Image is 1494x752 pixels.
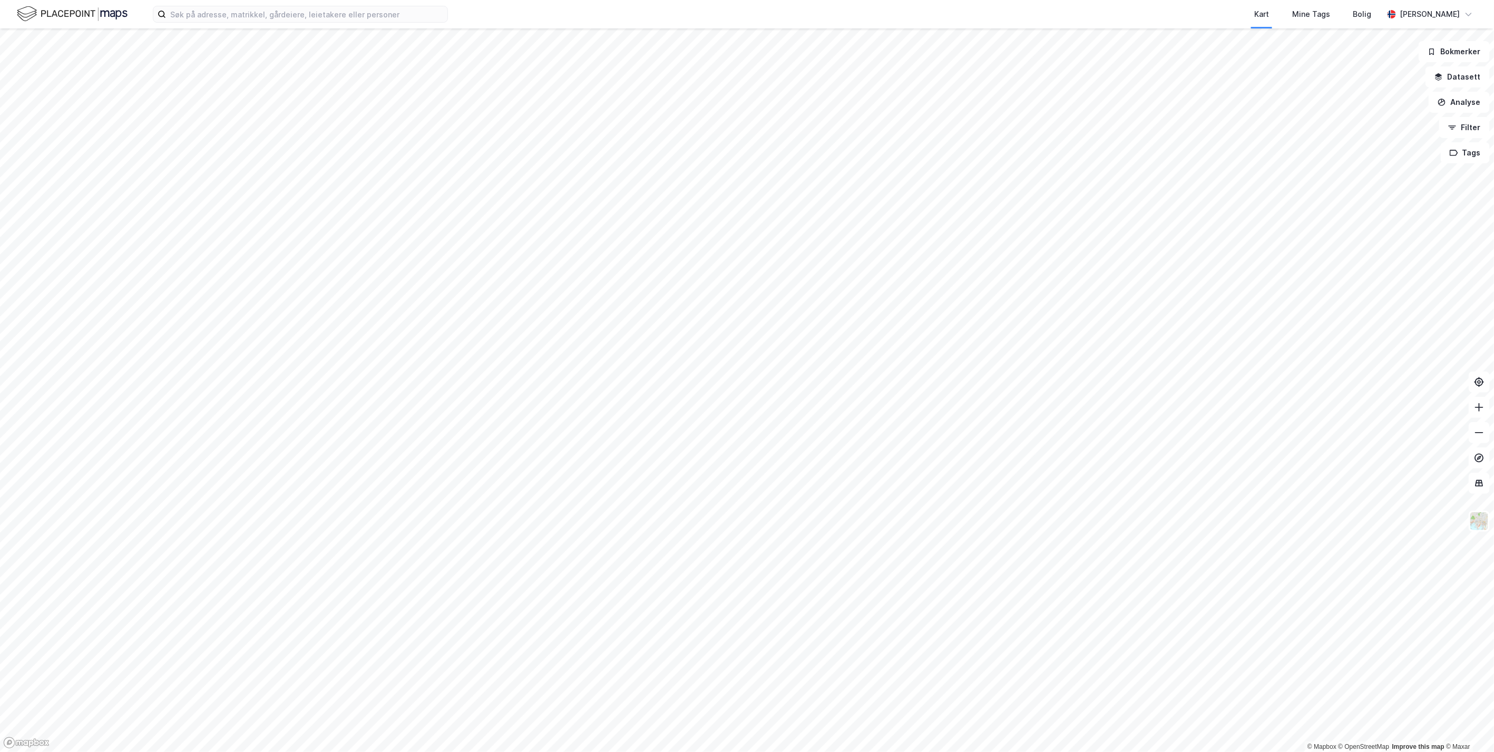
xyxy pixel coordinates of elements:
button: Tags [1441,142,1490,163]
div: Mine Tags [1292,8,1330,21]
button: Datasett [1425,66,1490,87]
a: Mapbox homepage [3,737,50,749]
iframe: Chat Widget [1441,701,1494,752]
a: Mapbox [1307,743,1336,750]
div: Kart [1254,8,1269,21]
input: Søk på adresse, matrikkel, gårdeiere, leietakere eller personer [166,6,447,22]
button: Filter [1439,117,1490,138]
button: Analyse [1429,92,1490,113]
a: Improve this map [1392,743,1444,750]
div: Bolig [1353,8,1372,21]
div: [PERSON_NAME] [1400,8,1460,21]
div: Kontrollprogram for chat [1441,701,1494,752]
a: OpenStreetMap [1339,743,1390,750]
img: logo.f888ab2527a4732fd821a326f86c7f29.svg [17,5,128,23]
button: Bokmerker [1419,41,1490,62]
img: Z [1469,511,1489,531]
